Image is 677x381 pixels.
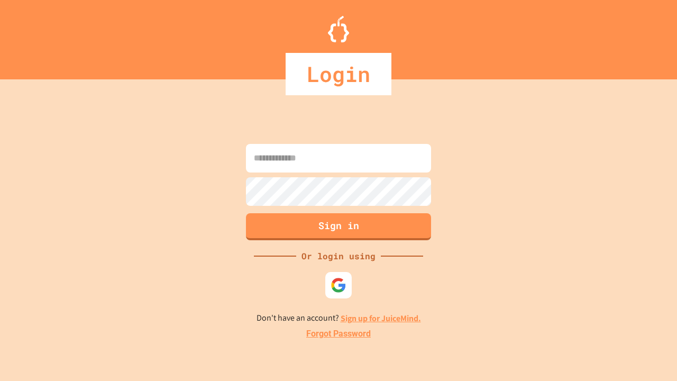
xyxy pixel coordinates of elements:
[306,328,371,340] a: Forgot Password
[331,277,346,293] img: google-icon.svg
[257,312,421,325] p: Don't have an account?
[286,53,391,95] div: Login
[589,293,666,338] iframe: chat widget
[633,339,666,370] iframe: chat widget
[328,16,349,42] img: Logo.svg
[246,213,431,240] button: Sign in
[296,250,381,262] div: Or login using
[341,313,421,324] a: Sign up for JuiceMind.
